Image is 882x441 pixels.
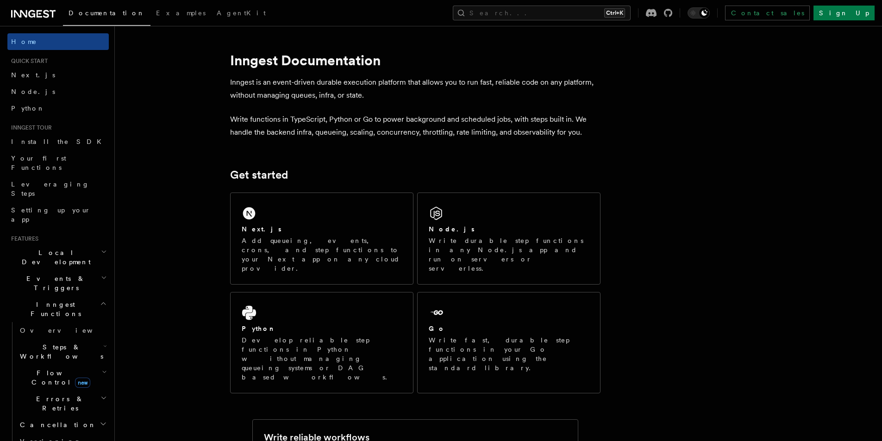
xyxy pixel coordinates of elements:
span: Features [7,235,38,242]
button: Inngest Functions [7,296,109,322]
button: Flow Controlnew [16,365,109,391]
span: Inngest Functions [7,300,100,318]
a: Examples [150,3,211,25]
p: Develop reliable step functions in Python without managing queueing systems or DAG based workflows. [242,335,402,382]
button: Search...Ctrl+K [453,6,631,20]
span: Errors & Retries [16,394,100,413]
h2: Python [242,324,276,333]
p: Write durable step functions in any Node.js app and run on servers or serverless. [429,236,589,273]
span: Setting up your app [11,206,91,223]
h2: Next.js [242,224,281,234]
h1: Inngest Documentation [230,52,601,68]
a: Get started [230,168,288,181]
button: Toggle dark mode [688,7,710,19]
span: Flow Control [16,368,102,387]
p: Add queueing, events, crons, and step functions to your Next app on any cloud provider. [242,236,402,273]
a: Node.js [7,83,109,100]
a: PythonDevelop reliable step functions in Python without managing queueing systems or DAG based wo... [230,292,413,393]
span: Install the SDK [11,138,107,145]
a: Leveraging Steps [7,176,109,202]
kbd: Ctrl+K [604,8,625,18]
button: Errors & Retries [16,391,109,416]
p: Inngest is an event-driven durable execution platform that allows you to run fast, reliable code ... [230,76,601,102]
span: Steps & Workflows [16,342,103,361]
span: Quick start [7,57,48,65]
a: Next.jsAdd queueing, events, crons, and step functions to your Next app on any cloud provider. [230,193,413,285]
a: Install the SDK [7,133,109,150]
span: Documentation [69,9,145,17]
a: Python [7,100,109,117]
p: Write fast, durable step functions in your Go application using the standard library. [429,335,589,373]
span: Overview [20,327,115,334]
span: Examples [156,9,206,17]
span: AgentKit [217,9,266,17]
a: Home [7,33,109,50]
span: Node.js [11,88,55,95]
h2: Node.js [429,224,475,234]
span: Inngest tour [7,124,52,131]
button: Cancellation [16,416,109,433]
span: Home [11,37,37,46]
span: Next.js [11,71,55,79]
a: Node.jsWrite durable step functions in any Node.js app and run on servers or serverless. [417,193,601,285]
span: Cancellation [16,420,96,429]
a: Setting up your app [7,202,109,228]
h2: Go [429,324,445,333]
a: GoWrite fast, durable step functions in your Go application using the standard library. [417,292,601,393]
a: Documentation [63,3,150,26]
span: new [75,378,90,388]
span: Your first Functions [11,155,66,171]
button: Events & Triggers [7,270,109,296]
span: Leveraging Steps [11,180,89,197]
p: Write functions in TypeScript, Python or Go to power background and scheduled jobs, with steps bu... [230,113,601,139]
a: Sign Up [813,6,875,20]
a: Your first Functions [7,150,109,176]
a: Next.js [7,67,109,83]
span: Events & Triggers [7,274,101,292]
a: Overview [16,322,109,339]
a: Contact sales [725,6,810,20]
span: Python [11,105,45,112]
a: AgentKit [211,3,271,25]
button: Steps & Workflows [16,339,109,365]
span: Local Development [7,248,101,267]
button: Local Development [7,244,109,270]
